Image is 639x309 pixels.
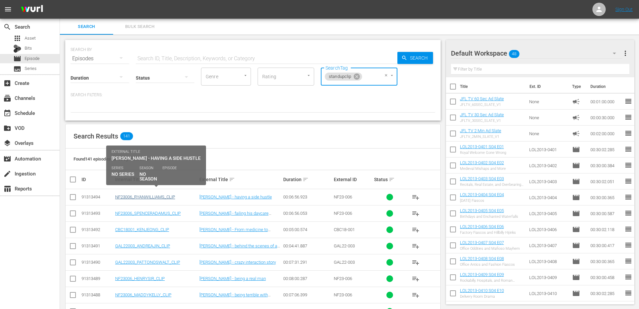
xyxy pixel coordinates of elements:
[334,227,355,232] span: CBC18-001
[334,194,352,199] span: NF23-006
[16,2,48,17] img: ans4CAIJ8jUAAAAAAAAAAAAAAAAAAAAAAAAgQb4GAAAAAAAAAAAAAAAAAAAAAAAAJMjXAAAAAAAAAAAAAAAAAAAAAAAAgAT5G...
[334,260,355,265] span: GAL22-003
[624,161,632,169] span: reorder
[527,173,570,189] td: LOL2013-0403
[527,157,570,173] td: LOL2013-0402
[588,157,624,173] td: 00:30:00.384
[460,77,526,96] th: Title
[407,52,433,64] span: Search
[624,209,632,217] span: reorder
[199,243,280,253] a: [PERSON_NAME] - behind the scenes of a was job
[383,72,390,79] button: Clear
[624,113,632,121] span: reorder
[283,260,332,265] div: 00:07:31.291
[283,292,332,297] div: 00:07:06.399
[624,257,632,265] span: reorder
[408,287,424,303] button: playlist_add
[412,258,420,266] span: playlist_add
[460,230,516,235] div: Factory Fiascos and Hillbilly Hijinks
[3,79,11,87] span: Create
[115,211,181,216] a: NF23006_SPENCERADAMUS_CLIP
[325,74,355,80] span: standupclip
[334,292,352,297] span: NF23-006
[82,276,113,281] div: 91313489
[82,243,113,248] div: 91313491
[115,260,180,265] a: GAL22003_PATTONOSWALT_CLIP
[412,226,420,234] span: playlist_add
[25,65,37,72] span: Series
[460,262,515,267] div: Office Antics and Fashion Fiascos
[624,97,632,105] span: reorder
[3,94,11,102] span: Channels
[527,221,570,237] td: LOL2013-0406
[283,194,332,199] div: 00:06:56.923
[527,126,570,142] td: None
[334,211,352,216] span: NF23-006
[527,237,570,253] td: LOL2013-0407
[588,237,624,253] td: 00:30:00.417
[460,103,504,107] div: JFLTV_60SEC_SLATE_V1
[460,278,524,283] div: Rockabilly, Hospitals, and Roman Drama
[408,205,424,221] button: playlist_add
[199,227,271,237] a: [PERSON_NAME] - From medicine to comedy
[408,271,424,287] button: playlist_add
[527,269,570,285] td: LOL2013-0409
[572,209,580,217] span: Episode
[408,254,424,270] button: playlist_add
[25,55,40,62] span: Episode
[82,194,113,199] div: 91313494
[460,214,518,219] div: Birthdays and Enchanted Waterfalls
[412,275,420,283] span: playlist_add
[621,45,629,61] button: more_vert
[3,170,11,178] span: Ingestion
[527,142,570,157] td: LOL2013-0401
[624,177,632,185] span: reorder
[82,292,113,297] div: 91313488
[572,177,580,185] span: Episode
[13,34,21,42] span: Asset
[621,49,629,57] span: more_vert
[460,208,504,213] a: LOL2013-0405 S04 E05
[460,198,504,203] div: [DATE] Fiascos
[412,209,420,217] span: playlist_add
[572,257,580,265] span: Episode
[397,52,433,64] button: Search
[460,119,504,123] div: JFLTV_30SEC_SLATE_V1
[283,243,332,248] div: 00:04:41.887
[460,96,504,101] a: JFL TV 60 Sec Ad Slate
[408,189,424,205] button: playlist_add
[588,94,624,110] td: 00:01:00.000
[588,173,624,189] td: 00:30:02.051
[588,269,624,285] td: 00:30:00.458
[572,289,580,297] span: Episode
[229,176,235,182] span: sort
[586,77,626,96] th: Duration
[199,276,266,281] a: [PERSON_NAME] - being a real man
[460,246,520,251] div: Office Oddities and Mafioso Mayhem
[527,285,570,301] td: LOL2013-0410
[3,139,11,147] span: Overlays
[624,193,632,201] span: reorder
[3,109,11,117] span: Schedule
[82,177,113,182] div: ID
[527,205,570,221] td: LOL2013-0405
[460,135,501,139] div: JFLTV_2MIN_SLATE_V1
[460,144,504,149] a: LOL2013-0401 S04 E01
[25,35,36,42] span: Asset
[527,189,570,205] td: LOL2013-0404
[13,65,21,73] span: Series
[526,77,568,96] th: Ext. ID
[4,5,12,13] span: menu
[325,73,362,81] div: standupclip
[82,211,113,216] div: 91313493
[199,194,272,199] a: [PERSON_NAME] - having a side hustle
[460,256,504,261] a: LOL2013-0408 S04 E08
[13,55,21,63] span: Episode
[303,176,309,182] span: sort
[572,273,580,281] span: Episode
[306,72,312,79] button: Open
[624,145,632,153] span: reorder
[527,253,570,269] td: LOL2013-0408
[588,189,624,205] td: 00:30:00.365
[71,92,435,98] p: Search Filters:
